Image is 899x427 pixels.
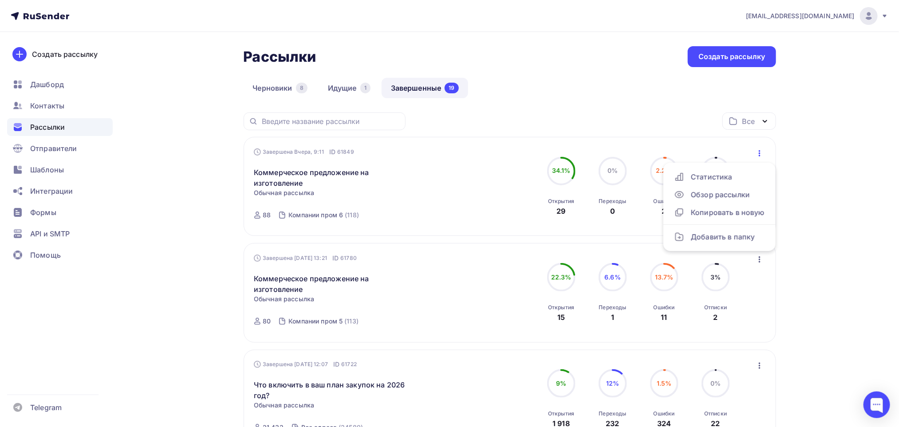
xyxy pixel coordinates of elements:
[607,167,618,174] span: 0%
[599,198,627,205] div: Переходы
[337,148,354,156] span: 61849
[606,379,619,387] span: 12%
[30,228,70,239] span: API и SMTP
[7,97,113,115] a: Контакты
[288,317,343,326] div: Компании пром 5
[599,410,627,417] div: Переходы
[654,304,675,311] div: Ошибки
[654,198,675,205] div: Ошибки
[319,78,380,98] a: Идущие1
[254,401,314,410] span: Обычная рассылка
[30,100,64,111] span: Контакты
[722,112,776,130] button: Все
[288,211,343,219] div: Компании пром 6
[704,304,727,311] div: Отписки
[30,143,77,154] span: Отправители
[445,83,458,93] div: 19
[345,211,359,219] div: (118)
[263,317,271,326] div: 80
[7,161,113,179] a: Шаблоны
[382,78,468,98] a: Завершенные19
[262,116,400,126] input: Введите название рассылки
[548,410,574,417] div: Открытия
[254,295,314,303] span: Обычная рассылка
[551,273,572,281] span: 22.3%
[746,7,888,25] a: [EMAIL_ADDRESS][DOMAIN_NAME]
[30,402,62,413] span: Telegram
[610,206,615,216] div: 0
[288,314,359,328] a: Компании пром 5 (113)
[30,250,61,260] span: Помощь
[557,206,566,216] div: 29
[714,312,718,323] div: 2
[7,140,113,157] a: Отправители
[656,167,672,174] span: 2.2%
[556,379,566,387] span: 9%
[30,164,64,175] span: Шаблоны
[7,118,113,136] a: Рассылки
[344,317,359,326] div: (113)
[341,360,357,369] span: 61722
[296,83,308,93] div: 8
[32,49,98,60] div: Создать рассылку
[254,167,406,188] a: Коммерческое предложение на изготовление
[254,360,357,369] div: Завершена [DATE] 12:07
[552,167,571,174] span: 34.1%
[662,206,666,216] div: 2
[710,273,721,281] span: 3%
[604,273,621,281] span: 6.6%
[599,304,627,311] div: Переходы
[674,172,765,182] div: Статистика
[30,79,64,90] span: Дашборд
[674,231,765,242] div: Добавить в папку
[698,52,765,62] div: Создать рассылку
[30,207,56,218] span: Формы
[548,198,574,205] div: Открытия
[244,48,316,66] h2: Рассылки
[557,312,565,323] div: 15
[254,188,314,197] span: Обычная рассылка
[244,78,317,98] a: Черновики8
[329,148,335,156] span: ID
[548,304,574,311] div: Открытия
[674,189,765,200] div: Обзор рассылки
[710,379,721,387] span: 0%
[263,211,271,219] div: 88
[254,148,354,156] div: Завершена Вчера, 9:11
[661,312,667,323] div: 11
[254,379,406,401] a: Что включить в ваш план закупок на 2026 год?
[742,116,754,127] div: Все
[333,360,339,369] span: ID
[7,76,113,93] a: Дашборд
[655,273,674,281] span: 13.7%
[7,204,113,221] a: Формы
[657,379,672,387] span: 1.5%
[654,410,675,417] div: Ошибки
[30,122,65,132] span: Рассылки
[360,83,371,93] div: 1
[746,12,855,20] span: [EMAIL_ADDRESS][DOMAIN_NAME]
[674,207,765,218] div: Копировать в новую
[288,208,360,222] a: Компании пром 6 (118)
[611,312,614,323] div: 1
[30,186,73,196] span: Интеграции
[704,410,727,417] div: Отписки
[254,273,406,295] a: Коммерческое предложение на изготовление
[254,254,357,263] div: Завершена [DATE] 13:21
[332,254,339,263] span: ID
[340,254,357,263] span: 61780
